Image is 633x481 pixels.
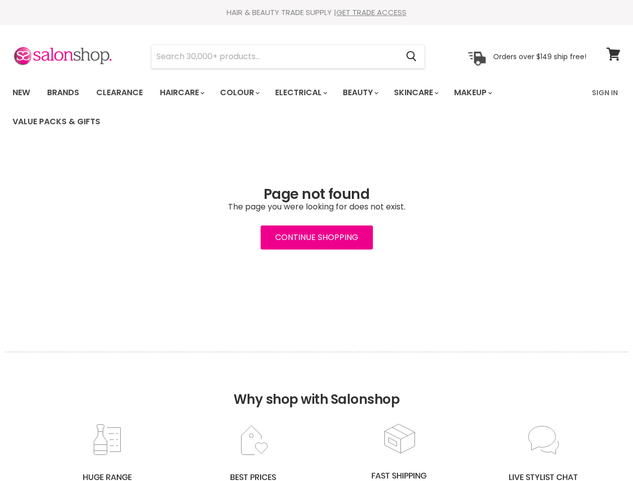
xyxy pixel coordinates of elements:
[398,45,425,68] button: Search
[386,82,445,103] a: Skincare
[151,45,398,68] input: Search
[40,82,87,103] a: Brands
[5,82,38,103] a: New
[261,225,373,250] a: Continue Shopping
[493,52,586,61] p: Orders over $149 ship free!
[151,45,425,69] form: Product
[13,186,620,202] h1: Page not found
[5,352,628,422] h2: Why shop with Salonshop
[5,111,108,132] a: Value Packs & Gifts
[213,82,266,103] a: Colour
[335,82,384,103] a: Beauty
[447,82,498,103] a: Makeup
[586,82,624,103] a: Sign In
[152,82,210,103] a: Haircare
[89,82,150,103] a: Clearance
[5,78,586,136] ul: Main menu
[13,202,620,211] p: The page you were looking for does not exist.
[268,82,333,103] a: Electrical
[336,7,406,18] a: GET TRADE ACCESS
